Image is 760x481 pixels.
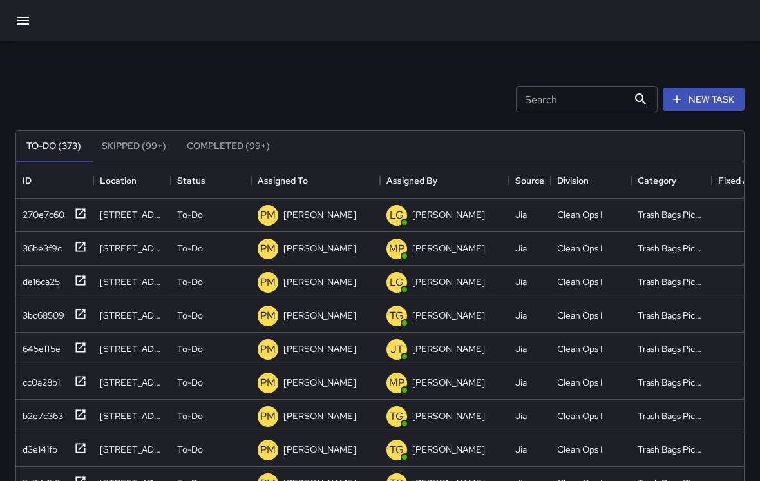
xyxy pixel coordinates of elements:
div: 270e7c60 [17,203,64,221]
p: [PERSON_NAME] [283,443,356,456]
div: cc0a28b1 [17,371,60,389]
div: Status [177,162,205,199]
p: MP [389,241,404,257]
p: [PERSON_NAME] [412,242,485,255]
button: Completed (99+) [176,131,280,162]
p: To-Do [177,309,203,322]
p: JT [390,342,403,357]
div: Location [93,162,171,199]
div: Trash Bags Pickup [638,376,705,389]
div: 390 Golden Gate Avenue [100,309,164,322]
div: ID [23,162,32,199]
div: Jia [515,309,527,322]
p: To-Do [177,275,203,288]
div: Division [551,162,631,199]
p: PM [260,208,276,223]
button: To-Do (373) [16,131,91,162]
div: Assigned To [251,162,380,199]
p: To-Do [177,376,203,389]
div: Assigned To [258,162,308,199]
div: Clean Ops I [557,275,603,288]
div: Clean Ops I [557,443,603,456]
div: Clean Ops I [557,342,603,355]
div: b2e7c363 [17,404,63,422]
div: Assigned By [380,162,509,199]
div: Jia [515,342,527,355]
p: [PERSON_NAME] [283,409,356,422]
p: PM [260,275,276,290]
div: Trash Bags Pickup [638,443,705,456]
div: Trash Bags Pickup [638,409,705,422]
div: 600 Ellis Street [100,376,164,389]
p: To-Do [177,242,203,255]
p: To-Do [177,208,203,221]
p: [PERSON_NAME] [412,342,485,355]
div: 645eff5e [17,337,61,355]
p: PM [260,241,276,257]
div: Trash Bags Pickup [638,242,705,255]
div: Trash Bags Pickup [638,342,705,355]
div: Category [631,162,712,199]
div: Source [515,162,544,199]
div: 332 Golden Gate Avenue [100,443,164,456]
p: MP [389,375,404,391]
div: Status [171,162,251,199]
div: Trash Bags Pickup [638,309,705,322]
div: Source [509,162,551,199]
div: 332 Golden Gate Avenue [100,409,164,422]
p: [PERSON_NAME] [412,275,485,288]
p: To-Do [177,342,203,355]
p: [PERSON_NAME] [412,309,485,322]
p: PM [260,409,276,424]
p: [PERSON_NAME] [412,443,485,456]
p: LG [390,208,404,223]
p: [PERSON_NAME] [412,409,485,422]
div: de16ca25 [17,270,60,288]
p: PM [260,442,276,458]
p: TG [390,409,404,424]
div: Division [557,162,589,199]
div: Trash Bags Pickup [638,208,705,221]
p: To-Do [177,443,203,456]
p: PM [260,375,276,391]
div: 595 Ellis Street [100,242,164,255]
p: [PERSON_NAME] [412,376,485,389]
div: Clean Ops I [557,309,603,322]
div: ID [16,162,93,199]
div: Clean Ops I [557,409,603,422]
div: Clean Ops I [557,208,603,221]
p: [PERSON_NAME] [283,342,356,355]
div: Jia [515,208,527,221]
p: [PERSON_NAME] [283,208,356,221]
div: 494 Eddy Street [100,275,164,288]
p: TG [390,442,404,458]
div: Location [100,162,137,199]
div: Jia [515,242,527,255]
div: 501 O'farrell Street [100,342,164,355]
div: d3e141fb [17,438,57,456]
div: Clean Ops I [557,376,603,389]
div: 500 Ellis Street [100,208,164,221]
div: Assigned By [386,162,437,199]
p: [PERSON_NAME] [283,309,356,322]
div: Category [638,162,676,199]
p: To-Do [177,409,203,422]
div: Jia [515,275,527,288]
p: LG [390,275,404,290]
div: 36be3f9c [17,237,62,255]
p: [PERSON_NAME] [283,376,356,389]
p: [PERSON_NAME] [283,275,356,288]
p: TG [390,308,404,324]
div: 3bc68509 [17,304,64,322]
div: Jia [515,376,527,389]
div: Jia [515,443,527,456]
button: New Task [663,88,745,112]
div: Clean Ops I [557,242,603,255]
p: PM [260,342,276,357]
div: Jia [515,409,527,422]
p: PM [260,308,276,324]
button: Skipped (99+) [91,131,176,162]
p: [PERSON_NAME] [283,242,356,255]
p: [PERSON_NAME] [412,208,485,221]
div: Trash Bags Pickup [638,275,705,288]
